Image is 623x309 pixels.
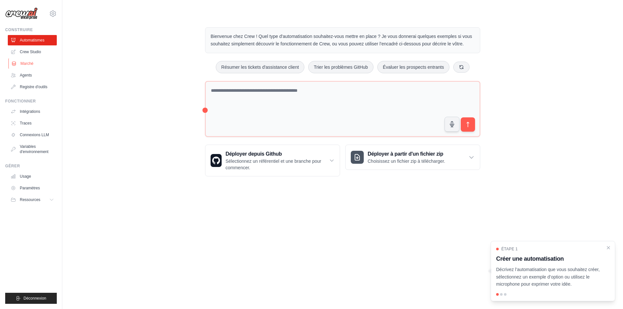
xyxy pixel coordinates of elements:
[8,130,57,140] a: Connexions LLM
[501,247,518,251] font: Étape 1
[20,109,40,114] font: Intégrations
[8,47,57,57] a: Crew Studio
[591,278,623,309] iframe: Chat Widget
[20,133,49,137] font: Connexions LLM
[20,50,41,54] font: Crew Studio
[377,61,449,73] button: Évaluer les prospects entrants
[8,35,57,45] a: Automatismes
[211,34,472,46] font: Bienvenue chez Crew ! Quel type d'automatisation souhaitez-vous mettre en place ? Je vous donnera...
[20,73,32,77] font: Agents
[8,141,57,157] a: Variables d'environnement
[216,61,304,73] button: Résumer les tickets d'assistance client
[23,296,46,301] font: Déconnexion
[8,118,57,128] a: Traces
[226,151,282,157] font: Déployer depuis Github
[368,159,445,164] font: Choisissez un fichier zip à télécharger.
[5,164,20,168] font: Gérer
[5,293,57,304] button: Déconnexion
[221,65,299,70] font: Résumer les tickets d'assistance client
[368,151,443,157] font: Déployer à partir d'un fichier zip
[606,245,611,250] button: Procédure pas à pas fermée
[20,197,40,202] font: Ressources
[8,195,57,205] button: Ressources
[8,106,57,117] a: Intégrations
[5,7,38,20] img: Logo
[8,183,57,193] a: Paramètres
[308,61,373,73] button: Trier les problèmes GitHub
[20,38,44,42] font: Automatismes
[8,70,57,80] a: Agents
[20,144,48,154] font: Variables d'environnement
[314,65,368,70] font: Trier les problèmes GitHub
[20,186,40,190] font: Paramètres
[20,85,47,89] font: Registre d'outils
[5,28,33,32] font: Construire
[8,171,57,182] a: Usage
[383,65,444,70] font: Évaluer les prospects entrants
[5,99,36,103] font: Fonctionner
[591,278,623,309] div: Widget de chat
[8,58,57,69] a: Marché
[496,256,564,262] font: Créer une automatisation
[226,159,321,170] font: Sélectionnez un référentiel et une branche pour commencer.
[496,267,600,287] font: Décrivez l’automatisation que vous souhaitez créer, sélectionnez un exemple d’option ou utilisez ...
[8,82,57,92] a: Registre d'outils
[20,61,33,66] font: Marché
[20,121,31,125] font: Traces
[20,174,31,179] font: Usage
